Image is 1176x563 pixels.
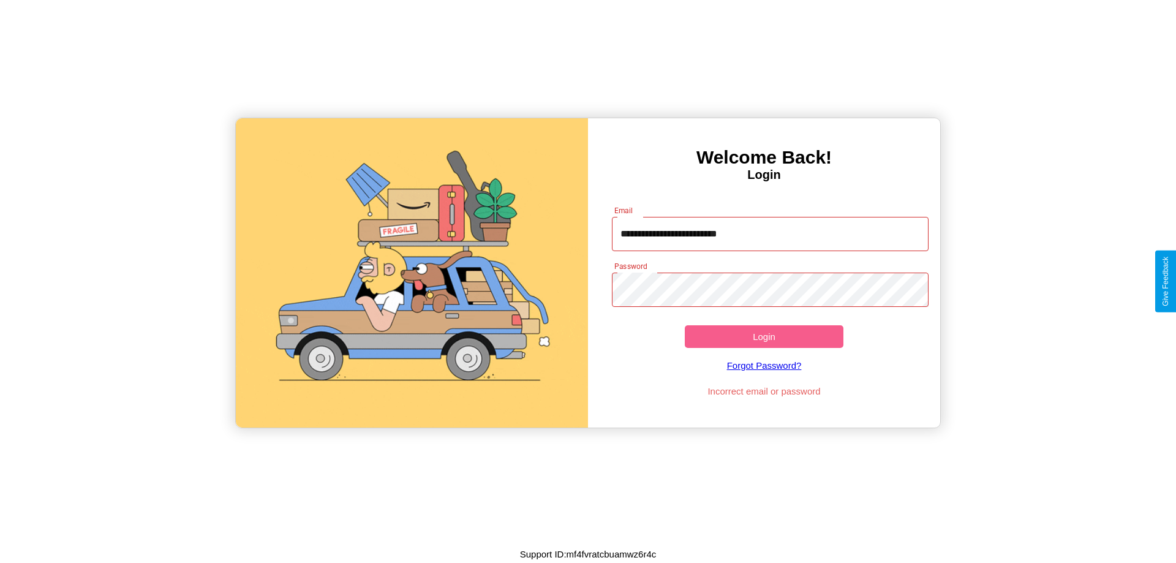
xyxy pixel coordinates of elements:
label: Email [614,205,633,216]
a: Forgot Password? [606,348,923,383]
p: Incorrect email or password [606,383,923,399]
div: Give Feedback [1161,257,1170,306]
h3: Welcome Back! [588,147,940,168]
label: Password [614,261,647,271]
img: gif [236,118,588,428]
p: Support ID: mf4fvratcbuamwz6r4c [520,546,657,562]
h4: Login [588,168,940,182]
button: Login [685,325,843,348]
